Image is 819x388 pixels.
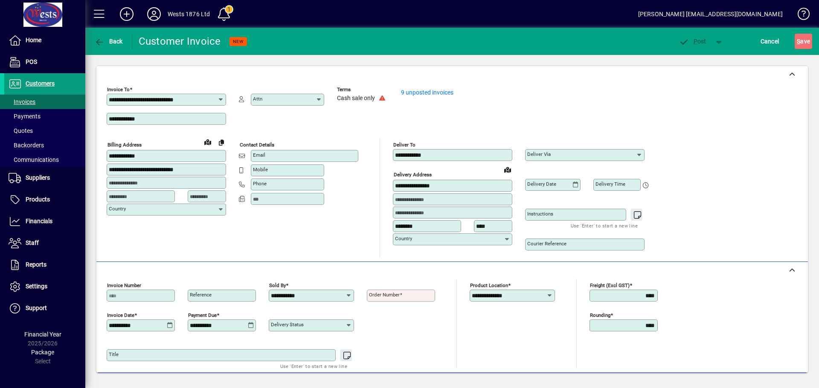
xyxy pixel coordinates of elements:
[4,124,85,138] a: Quotes
[139,34,221,48] div: Customer Invoice
[4,189,85,210] a: Products
[26,37,41,43] span: Home
[590,282,630,288] mat-label: Freight (excl GST)
[233,39,244,44] span: NEW
[107,312,134,318] mat-label: Invoice date
[797,38,800,45] span: S
[337,87,388,92] span: Terms
[107,282,141,288] mat-label: Invoice number
[94,38,123,45] span: Back
[109,206,126,212] mat-label: Country
[26,239,39,246] span: Staff
[253,96,262,102] mat-label: Attn
[590,312,610,318] mat-label: Rounding
[797,34,810,48] span: ave
[694,38,697,45] span: P
[85,34,132,49] app-page-header-button: Back
[369,292,400,298] mat-label: Order number
[188,312,217,318] mat-label: Payment due
[253,152,265,158] mat-label: Email
[24,331,61,338] span: Financial Year
[9,127,33,134] span: Quotes
[113,6,140,22] button: Add
[26,283,47,290] span: Settings
[4,211,85,232] a: Financials
[571,221,638,230] mat-hint: Use 'Enter' to start a new line
[253,167,268,172] mat-label: Mobile
[501,163,514,176] a: View on map
[761,34,779,48] span: Cancel
[527,181,556,187] mat-label: Delivery date
[271,322,304,328] mat-label: Delivery status
[4,30,85,51] a: Home
[253,181,267,187] mat-label: Phone
[9,98,35,105] span: Invoices
[337,95,375,102] span: Cash sale only
[4,167,85,189] a: Suppliers
[527,211,553,217] mat-label: Instructions
[9,113,41,120] span: Payments
[201,135,215,149] a: View on map
[4,95,85,109] a: Invoices
[4,254,85,276] a: Reports
[395,236,412,241] mat-label: Country
[215,135,228,149] button: Copy to Delivery address
[674,34,711,49] button: Post
[31,349,54,356] span: Package
[26,58,37,65] span: POS
[107,86,130,92] mat-label: Invoice To
[26,218,52,224] span: Financials
[470,282,508,288] mat-label: Product location
[26,261,46,268] span: Reports
[9,142,44,149] span: Backorders
[26,196,50,203] span: Products
[527,151,551,157] mat-label: Deliver via
[280,361,347,371] mat-hint: Use 'Enter' to start a new line
[638,7,783,21] div: [PERSON_NAME] [EMAIL_ADDRESS][DOMAIN_NAME]
[140,6,168,22] button: Profile
[4,276,85,297] a: Settings
[795,34,812,49] button: Save
[4,52,85,73] a: POS
[679,38,706,45] span: ost
[92,34,125,49] button: Back
[26,305,47,311] span: Support
[4,152,85,167] a: Communications
[26,174,50,181] span: Suppliers
[527,241,566,247] mat-label: Courier Reference
[4,298,85,319] a: Support
[595,181,625,187] mat-label: Delivery time
[401,89,453,96] a: 9 unposted invoices
[4,233,85,254] a: Staff
[4,138,85,152] a: Backorders
[758,34,781,49] button: Cancel
[269,282,286,288] mat-label: Sold by
[26,80,55,87] span: Customers
[4,109,85,124] a: Payments
[190,292,212,298] mat-label: Reference
[393,142,415,148] mat-label: Deliver To
[168,7,210,21] div: Wests 1876 Ltd
[109,351,119,357] mat-label: Title
[791,2,808,29] a: Knowledge Base
[9,156,59,163] span: Communications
